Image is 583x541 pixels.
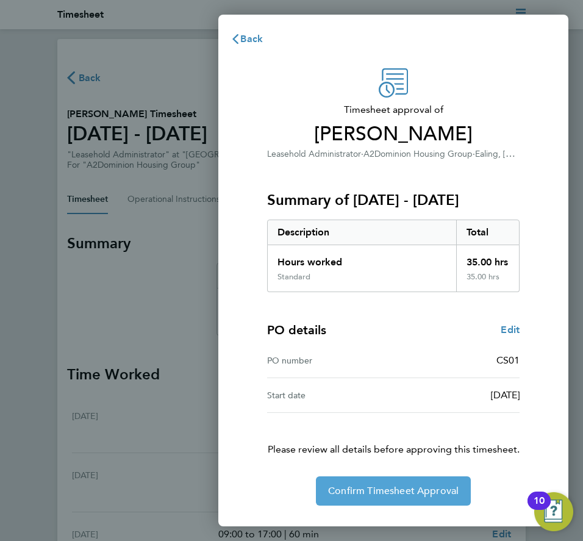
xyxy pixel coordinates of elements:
span: Leasehold Administrator [267,149,361,159]
span: A2Dominion Housing Group [363,149,473,159]
div: Total [456,220,519,245]
span: Confirm Timesheet Approval [328,485,459,497]
span: · [361,149,363,159]
button: Open Resource Center, 10 new notifications [534,492,573,531]
p: Please review all details before approving this timesheet. [252,413,534,457]
div: Summary of 18 - 24 Aug 2025 [267,220,520,292]
a: Edit [501,323,520,337]
div: PO number [267,353,393,368]
span: [PERSON_NAME] [267,122,520,146]
span: Ealing, [STREET_ADDRESS] [475,148,581,159]
div: Description [268,220,456,245]
span: · [473,149,475,159]
span: CS01 [496,354,520,366]
div: 35.00 hrs [456,272,519,292]
h3: Summary of [DATE] - [DATE] [267,190,520,210]
span: Back [240,33,263,45]
div: Start date [267,388,393,403]
button: Confirm Timesheet Approval [316,476,471,506]
h4: PO details [267,321,326,339]
div: 35.00 hrs [456,245,519,272]
div: Standard [277,272,310,282]
span: Edit [501,324,520,335]
button: Back [218,27,275,51]
div: [DATE] [393,388,520,403]
div: 10 [534,501,545,517]
span: Timesheet approval of [267,102,520,117]
div: Hours worked [268,245,456,272]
